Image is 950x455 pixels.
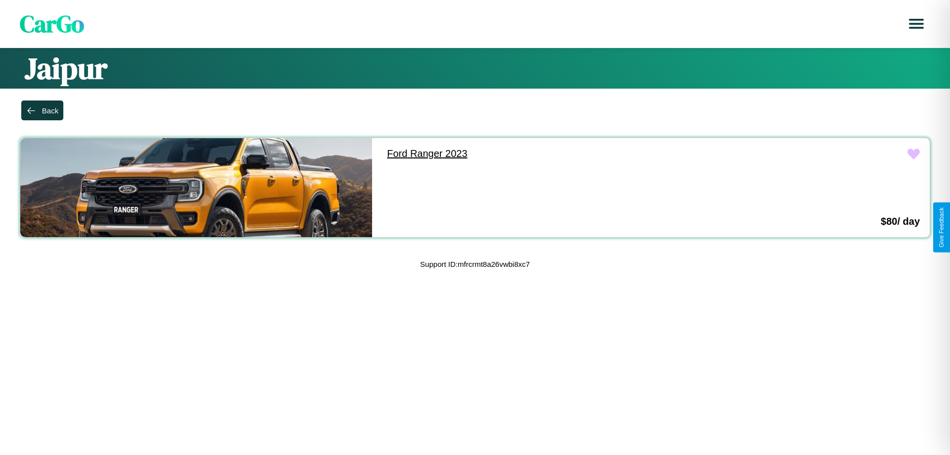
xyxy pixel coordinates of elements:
button: Back [21,101,63,120]
a: Ford Ranger 2023 [377,138,729,169]
h3: $ 80 / day [881,216,920,227]
h1: Jaipur [25,48,925,89]
button: Open menu [902,10,930,38]
div: Give Feedback [938,207,945,248]
div: Back [42,106,58,115]
span: CarGo [20,7,84,40]
p: Support ID: mfrcrmt8a26vwbi8xc7 [420,257,530,271]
